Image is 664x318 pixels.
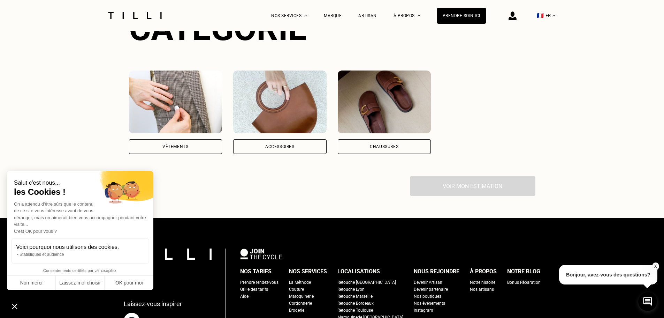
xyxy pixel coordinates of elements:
[106,12,164,19] img: Logo du service de couturière Tilli
[437,8,486,24] a: Prendre soin ici
[337,300,374,307] a: Retouche Bordeaux
[129,71,222,133] img: Vêtements
[418,15,420,16] img: Menu déroulant à propos
[537,12,544,19] span: 🇫🇷
[124,249,212,259] img: logo Tilli
[414,286,448,293] a: Devenir partenaire
[233,71,327,133] img: Accessoires
[124,300,182,308] p: Laissez-vous inspirer
[289,266,327,277] div: Nos services
[240,286,268,293] a: Grille des tarifs
[337,286,365,293] a: Retouche Lyon
[470,279,495,286] a: Notre histoire
[552,15,555,16] img: menu déroulant
[240,249,282,259] img: logo Join The Cycle
[162,145,188,149] div: Vêtements
[559,265,657,284] p: Bonjour, avez-vous des questions?
[652,262,659,270] button: X
[337,293,373,300] a: Retouche Marseille
[289,307,304,314] a: Broderie
[304,15,307,16] img: Menu déroulant
[507,279,541,286] a: Bonus Réparation
[509,12,517,20] img: icône connexion
[289,300,312,307] a: Cordonnerie
[240,279,278,286] a: Prendre rendez-vous
[370,145,398,149] div: Chaussures
[414,300,445,307] a: Nos événements
[289,279,311,286] a: La Méthode
[358,13,377,18] a: Artisan
[337,266,380,277] div: Localisations
[414,293,441,300] a: Nos boutiques
[338,71,431,133] img: Chaussures
[337,307,373,314] a: Retouche Toulouse
[470,286,494,293] a: Nos artisans
[265,145,295,149] div: Accessoires
[507,266,540,277] div: Notre blog
[414,307,433,314] a: Instagram
[289,293,314,300] a: Maroquinerie
[470,266,497,277] div: À propos
[414,266,459,277] div: Nous rejoindre
[240,293,249,300] a: Aide
[324,13,342,18] a: Marque
[414,279,442,286] a: Devenir Artisan
[337,279,396,286] a: Retouche [GEOGRAPHIC_DATA]
[289,286,304,293] a: Couture
[240,266,272,277] div: Nos tarifs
